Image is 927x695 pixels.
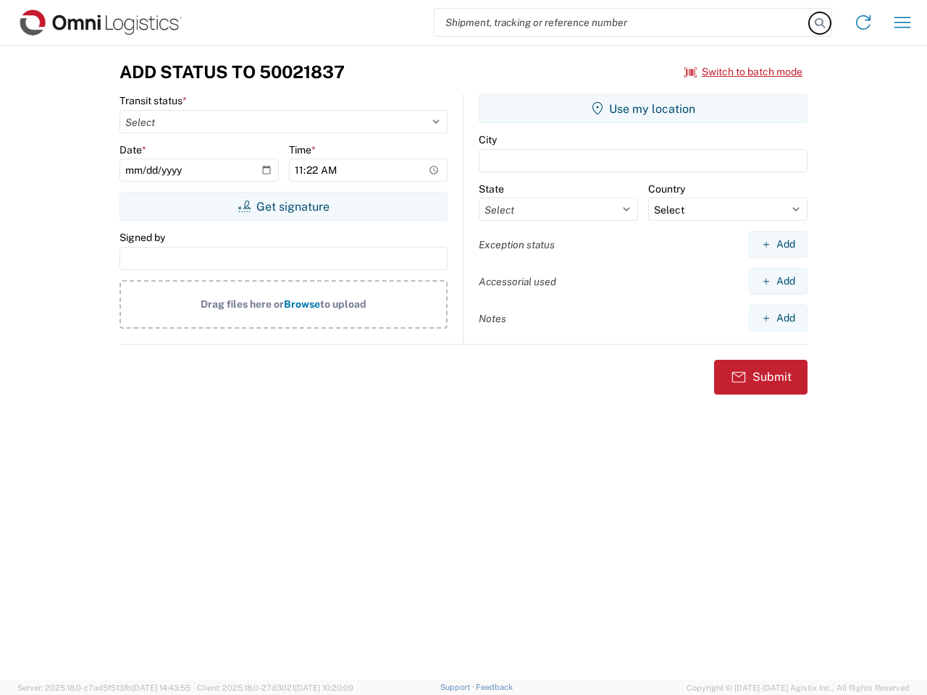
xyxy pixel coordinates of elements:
[201,298,284,310] span: Drag files here or
[440,683,477,691] a: Support
[479,94,808,123] button: Use my location
[119,94,187,107] label: Transit status
[479,312,506,325] label: Notes
[119,231,165,244] label: Signed by
[479,238,555,251] label: Exception status
[749,305,808,332] button: Add
[476,683,513,691] a: Feedback
[119,62,345,83] h3: Add Status to 50021837
[320,298,366,310] span: to upload
[197,683,353,692] span: Client: 2025.18.0-27d3021
[435,9,810,36] input: Shipment, tracking or reference number
[479,133,497,146] label: City
[17,683,190,692] span: Server: 2025.18.0-c7ad5f513fb
[687,681,910,694] span: Copyright © [DATE]-[DATE] Agistix Inc., All Rights Reserved
[684,60,802,84] button: Switch to batch mode
[648,182,685,195] label: Country
[289,143,316,156] label: Time
[119,192,448,221] button: Get signature
[284,298,320,310] span: Browse
[119,143,146,156] label: Date
[714,360,808,395] button: Submit
[479,182,504,195] label: State
[479,275,556,288] label: Accessorial used
[749,231,808,258] button: Add
[295,683,353,692] span: [DATE] 10:20:09
[132,683,190,692] span: [DATE] 14:43:55
[749,268,808,295] button: Add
